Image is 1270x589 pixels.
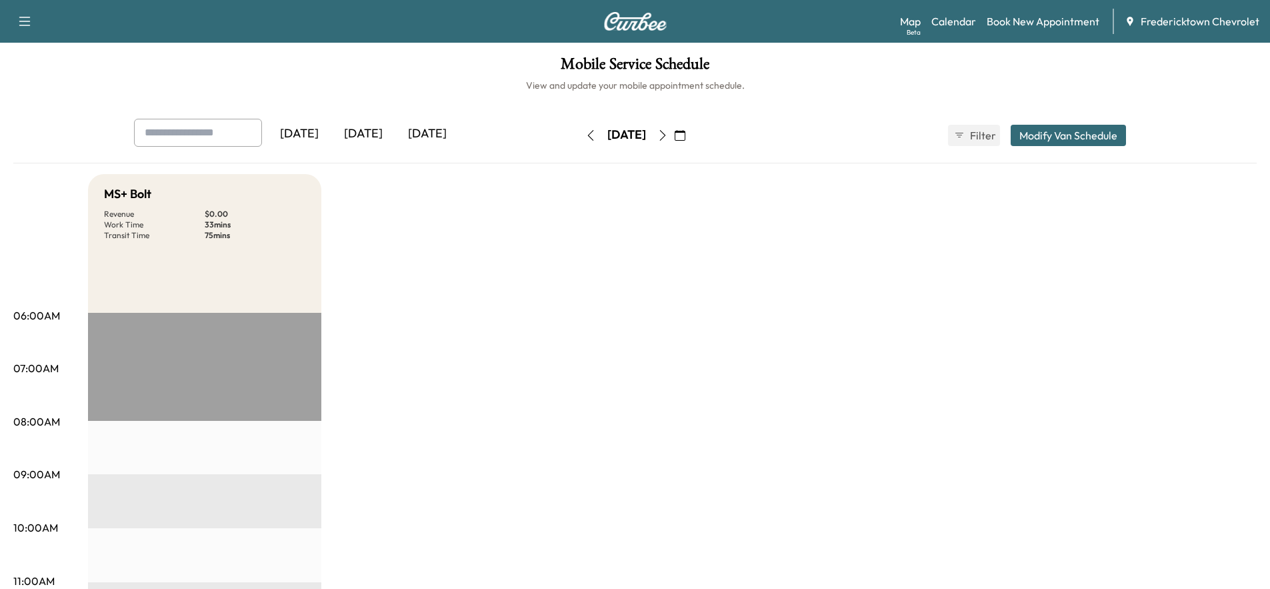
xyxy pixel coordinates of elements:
a: Calendar [931,13,976,29]
p: Work Time [104,219,205,230]
a: MapBeta [900,13,921,29]
h5: MS+ Bolt [104,185,151,203]
div: [DATE] [267,119,331,149]
p: 33 mins [205,219,305,230]
p: 75 mins [205,230,305,241]
div: [DATE] [331,119,395,149]
p: 07:00AM [13,360,59,376]
p: 11:00AM [13,573,55,589]
a: Book New Appointment [987,13,1099,29]
span: Filter [970,127,994,143]
p: 10:00AM [13,520,58,536]
h1: Mobile Service Schedule [13,56,1257,79]
p: 08:00AM [13,414,60,430]
div: [DATE] [607,127,646,143]
p: 06:00AM [13,308,60,324]
button: Modify Van Schedule [1011,125,1126,146]
p: 09:00AM [13,466,60,482]
h6: View and update your mobile appointment schedule. [13,79,1257,92]
div: [DATE] [395,119,459,149]
button: Filter [948,125,1000,146]
p: $ 0.00 [205,209,305,219]
div: Beta [907,27,921,37]
img: Curbee Logo [603,12,667,31]
p: Transit Time [104,230,205,241]
p: Revenue [104,209,205,219]
span: Fredericktown Chevrolet [1141,13,1259,29]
